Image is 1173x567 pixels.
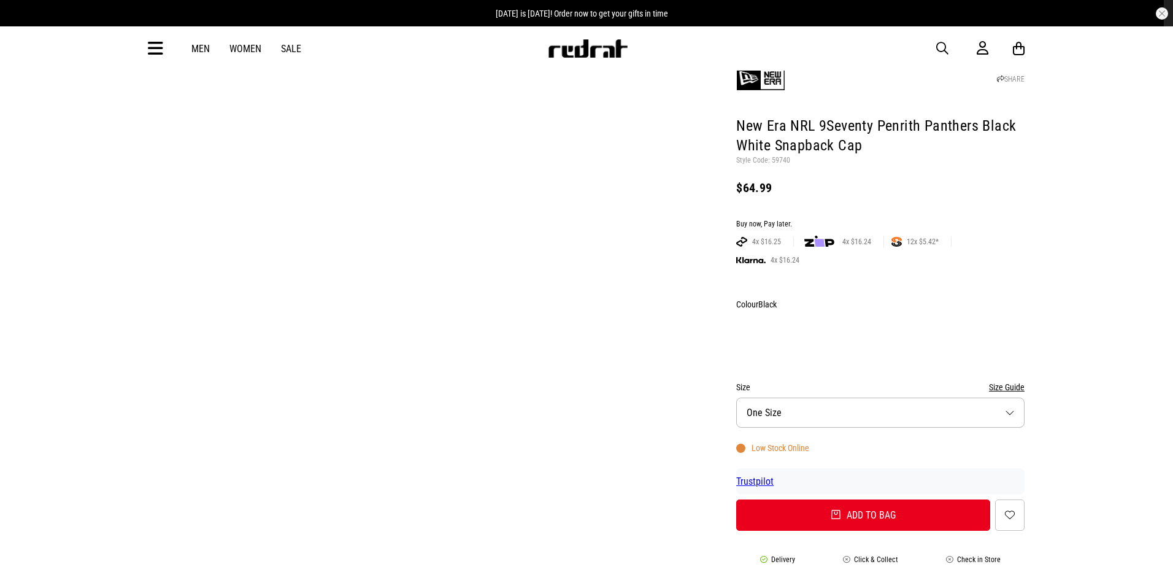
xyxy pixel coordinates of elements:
[736,53,785,102] img: New Era
[736,476,774,487] a: Trustpilot
[736,237,747,247] img: AFTERPAY
[496,9,668,18] span: [DATE] is [DATE]! Order now to get your gifts in time
[736,117,1025,156] h1: New Era NRL 9Seventy Penrith Panthers Black White Snapback Cap
[766,255,804,265] span: 4x $16.24
[736,156,1025,166] p: Style Code: 59740
[229,43,261,55] a: Women
[281,43,301,55] a: Sale
[736,220,1025,229] div: Buy now, Pay later.
[736,257,766,264] img: KLARNA
[804,236,834,248] img: zip
[837,237,876,247] span: 4x $16.24
[736,398,1025,428] button: One Size
[148,43,430,325] img: New Era Nrl 9seventy Penrith Panthers Black White Snapback Cap in Black
[436,43,718,325] img: New Era Nrl 9seventy Penrith Panthers Black White Snapback Cap in Black
[736,297,1025,312] div: Colour
[989,380,1025,395] button: Size Guide
[547,39,628,58] img: Redrat logo
[758,299,777,309] span: Black
[736,180,1025,195] div: $64.99
[736,380,1025,395] div: Size
[191,43,210,55] a: Men
[736,443,809,453] div: Low Stock Online
[736,499,990,531] button: Add to bag
[997,75,1025,83] a: SHARE
[747,237,786,247] span: 4x $16.25
[902,237,944,247] span: 12x $5.42*
[891,237,902,247] img: SPLITPAY
[738,317,769,358] img: Black
[747,407,782,418] span: One Size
